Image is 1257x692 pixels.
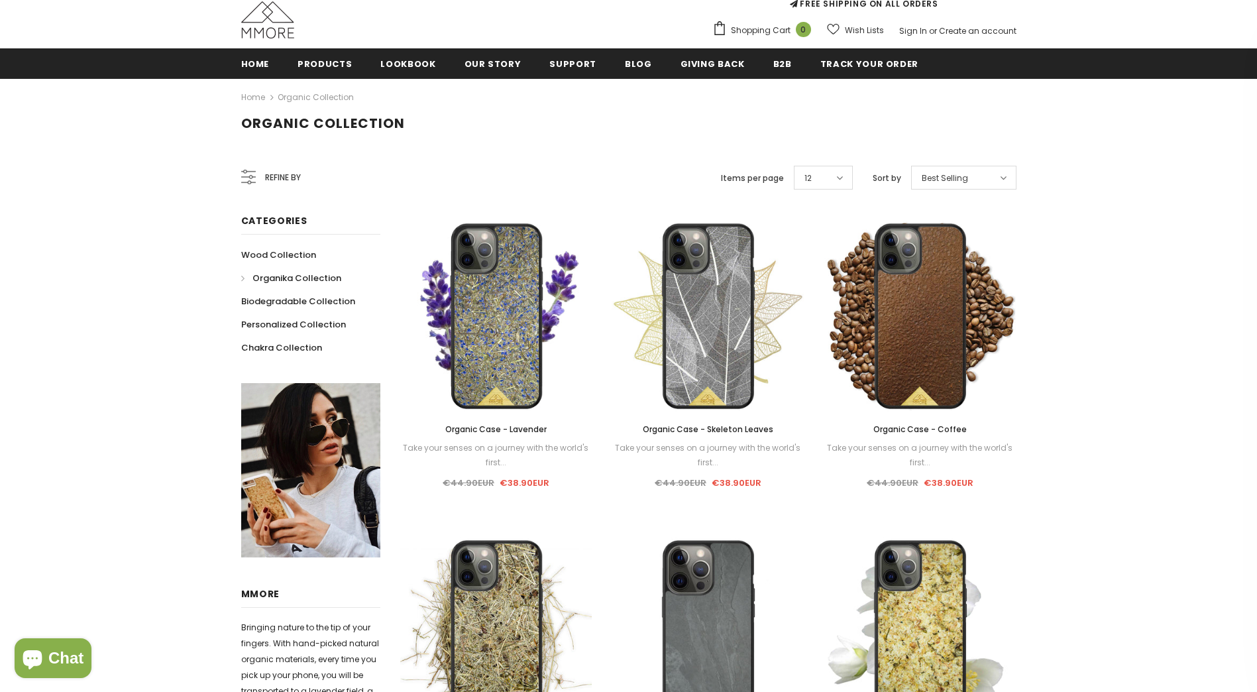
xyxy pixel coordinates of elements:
[731,24,791,37] span: Shopping Cart
[241,214,307,227] span: Categories
[827,19,884,42] a: Wish Lists
[625,48,652,78] a: Blog
[241,243,316,266] a: Wood Collection
[924,477,973,489] span: €38.90EUR
[612,422,804,437] a: Organic Case - Skeleton Leaves
[820,58,918,70] span: Track your order
[252,272,341,284] span: Organika Collection
[867,477,918,489] span: €44.90EUR
[712,477,761,489] span: €38.90EUR
[549,48,596,78] a: support
[298,58,352,70] span: Products
[241,1,294,38] img: MMORE Cases
[298,48,352,78] a: Products
[929,25,937,36] span: or
[873,172,901,185] label: Sort by
[681,48,745,78] a: Giving back
[922,172,968,185] span: Best Selling
[241,89,265,105] a: Home
[241,341,322,354] span: Chakra Collection
[11,638,95,681] inbox-online-store-chat: Shopify online store chat
[712,21,818,40] a: Shopping Cart 0
[241,587,280,601] span: MMORE
[443,477,494,489] span: €44.90EUR
[380,48,435,78] a: Lookbook
[612,441,804,470] div: Take your senses on a journey with the world's first...
[241,249,316,261] span: Wood Collection
[241,313,346,336] a: Personalized Collection
[824,422,1016,437] a: Organic Case - Coffee
[899,25,927,36] a: Sign In
[820,48,918,78] a: Track your order
[804,172,812,185] span: 12
[500,477,549,489] span: €38.90EUR
[241,58,270,70] span: Home
[625,58,652,70] span: Blog
[655,477,706,489] span: €44.90EUR
[400,422,592,437] a: Organic Case - Lavender
[241,266,341,290] a: Organika Collection
[241,114,405,133] span: Organic Collection
[845,24,884,37] span: Wish Lists
[549,58,596,70] span: support
[400,441,592,470] div: Take your senses on a journey with the world's first...
[873,424,967,435] span: Organic Case - Coffee
[241,48,270,78] a: Home
[380,58,435,70] span: Lookbook
[465,48,521,78] a: Our Story
[241,290,355,313] a: Biodegradable Collection
[241,336,322,359] a: Chakra Collection
[721,172,784,185] label: Items per page
[465,58,521,70] span: Our Story
[773,48,792,78] a: B2B
[824,441,1016,470] div: Take your senses on a journey with the world's first...
[241,318,346,331] span: Personalized Collection
[681,58,745,70] span: Giving back
[445,424,547,435] span: Organic Case - Lavender
[939,25,1016,36] a: Create an account
[265,170,301,185] span: Refine by
[773,58,792,70] span: B2B
[796,22,811,37] span: 0
[278,91,354,103] a: Organic Collection
[643,424,773,435] span: Organic Case - Skeleton Leaves
[241,295,355,308] span: Biodegradable Collection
